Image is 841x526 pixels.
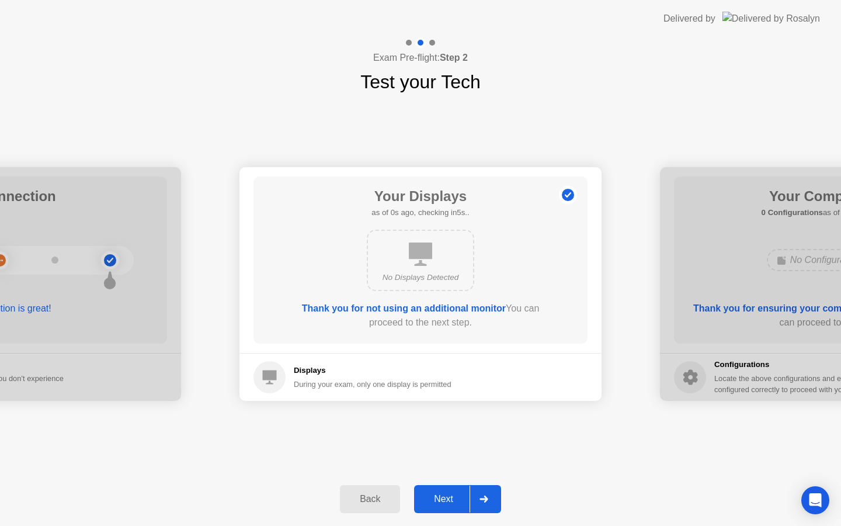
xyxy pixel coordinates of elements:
[418,494,470,504] div: Next
[373,51,468,65] h4: Exam Pre-flight:
[722,12,820,25] img: Delivered by Rosalyn
[294,379,451,390] div: During your exam, only one display is permitted
[287,302,554,330] div: You can proceed to the next step.
[371,186,469,207] h1: Your Displays
[377,272,464,283] div: No Displays Detected
[801,486,829,514] div: Open Intercom Messenger
[414,485,501,513] button: Next
[343,494,397,504] div: Back
[360,68,481,96] h1: Test your Tech
[294,365,451,376] h5: Displays
[302,303,506,313] b: Thank you for not using an additional monitor
[371,207,469,219] h5: as of 0s ago, checking in5s..
[440,53,468,63] b: Step 2
[340,485,400,513] button: Back
[663,12,715,26] div: Delivered by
